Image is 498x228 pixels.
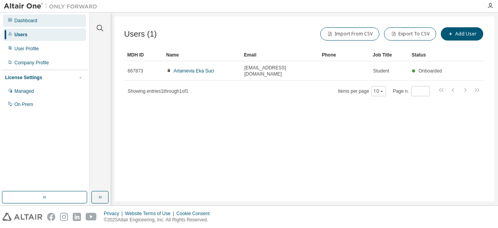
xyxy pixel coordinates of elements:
div: Email [244,49,316,61]
div: User Profile [14,46,39,52]
p: © 2025 Altair Engineering, Inc. All Rights Reserved. [104,217,214,223]
div: Status [412,49,444,61]
span: Users (1) [124,30,157,39]
div: Managed [14,88,34,94]
div: Job Title [373,49,405,61]
div: Phone [322,49,366,61]
div: Privacy [104,210,125,217]
div: Website Terms of Use [125,210,176,217]
img: linkedin.svg [73,213,81,221]
img: facebook.svg [47,213,55,221]
img: youtube.svg [86,213,97,221]
div: On Prem [14,101,33,108]
span: Page n. [393,86,430,96]
button: Export To CSV [384,27,436,41]
img: altair_logo.svg [2,213,42,221]
div: Name [166,49,238,61]
span: 667873 [128,68,143,74]
button: 10 [373,88,384,94]
img: Altair One [4,2,101,10]
div: License Settings [5,74,42,81]
div: Cookie Consent [176,210,214,217]
span: [EMAIL_ADDRESS][DOMAIN_NAME] [244,65,315,77]
div: Company Profile [14,60,49,66]
img: instagram.svg [60,213,68,221]
a: Artamevia Eka Suci [174,68,214,74]
span: Items per page [338,86,386,96]
span: Showing entries 1 through 1 of 1 [128,88,188,94]
div: MDH ID [127,49,160,61]
div: Dashboard [14,18,37,24]
button: Import From CSV [320,27,379,41]
span: Onboarded [419,68,442,74]
span: Student [373,68,389,74]
button: Add User [441,27,483,41]
div: Users [14,32,27,38]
